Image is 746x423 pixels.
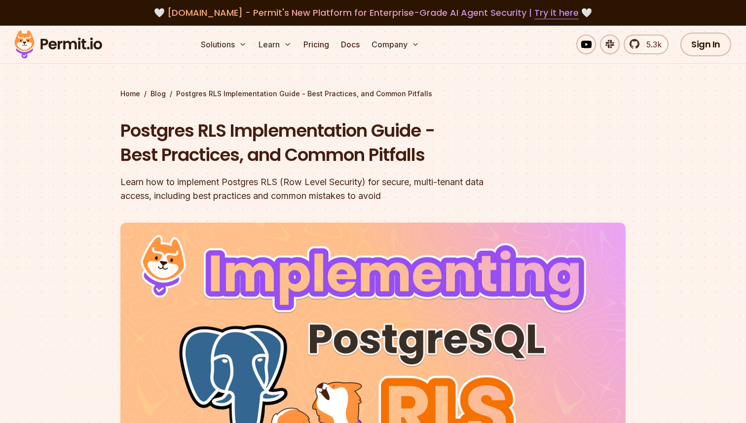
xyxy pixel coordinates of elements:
[24,6,722,20] div: 🤍 🤍
[299,35,333,54] a: Pricing
[255,35,296,54] button: Learn
[167,6,579,19] span: [DOMAIN_NAME] - Permit's New Platform for Enterprise-Grade AI Agent Security |
[197,35,251,54] button: Solutions
[120,89,626,99] div: / /
[680,33,731,56] a: Sign In
[624,35,669,54] a: 5.3k
[337,35,364,54] a: Docs
[120,118,499,167] h1: Postgres RLS Implementation Guide - Best Practices, and Common Pitfalls
[120,175,499,203] div: Learn how to implement Postgres RLS (Row Level Security) for secure, multi-tenant data access, in...
[534,6,579,19] a: Try it here
[10,28,107,61] img: Permit logo
[368,35,423,54] button: Company
[640,38,662,50] span: 5.3k
[120,89,140,99] a: Home
[150,89,166,99] a: Blog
